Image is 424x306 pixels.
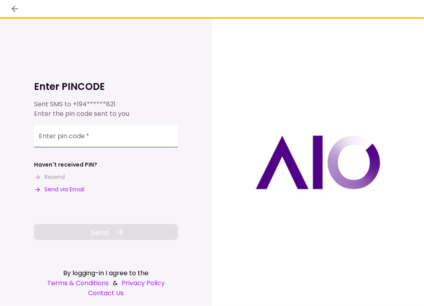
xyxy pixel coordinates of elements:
button: Send [34,224,178,240]
div: & [34,278,178,288]
a: Terms & Conditions [47,278,109,288]
button: Resend [34,173,65,181]
div: By logging-in I agree to the [34,268,178,278]
a: Contact Us [34,288,178,298]
div: Haven't received PIN? [34,161,97,169]
h1: Enter PINCODE [34,80,178,93]
a: Privacy Policy [122,278,165,288]
img: AIO logo [256,135,380,189]
span: Send [91,227,109,238]
button: Send via Email [34,185,84,194]
button: back [8,2,22,16]
div: Sent SMS to Enter the pin code sent to you [34,99,178,119]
